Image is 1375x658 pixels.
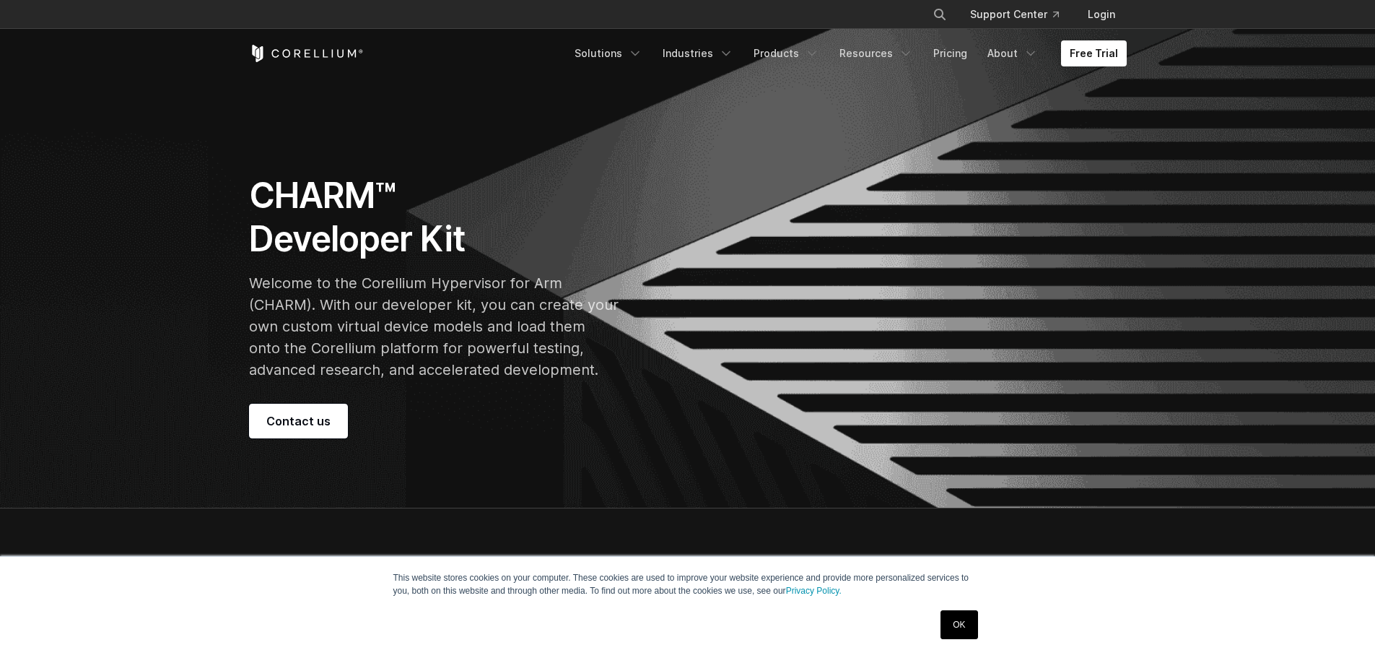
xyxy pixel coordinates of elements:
[831,40,922,66] a: Resources
[1061,40,1127,66] a: Free Trial
[786,586,842,596] a: Privacy Policy.
[249,272,619,381] p: Welcome to the Corellium Hypervisor for Arm (CHARM). With our developer kit, you can create your ...
[979,40,1047,66] a: About
[249,404,348,438] a: Contact us
[566,40,1127,66] div: Navigation Menu
[393,571,982,597] p: This website stores cookies on your computer. These cookies are used to improve your website expe...
[915,1,1127,27] div: Navigation Menu
[745,40,828,66] a: Products
[654,40,742,66] a: Industries
[266,412,331,430] span: Contact us
[249,45,364,62] a: Corellium Home
[959,1,1070,27] a: Support Center
[925,40,976,66] a: Pricing
[940,610,977,639] a: OK
[249,174,619,261] h1: CHARM™ Developer Kit
[1076,1,1127,27] a: Login
[927,1,953,27] button: Search
[566,40,651,66] a: Solutions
